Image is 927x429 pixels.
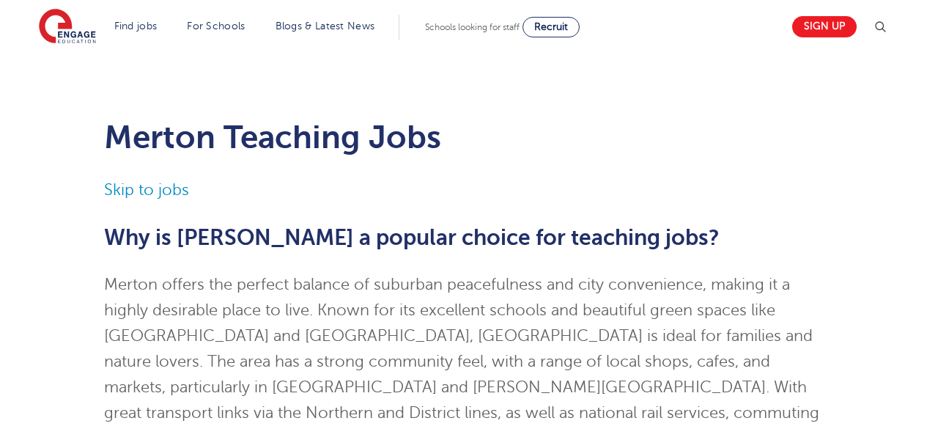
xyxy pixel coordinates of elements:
a: Sign up [792,16,857,37]
span: Schools looking for staff [425,22,520,32]
img: Engage Education [39,9,96,45]
a: Blogs & Latest News [276,21,375,32]
a: Skip to jobs [104,181,189,199]
a: Find jobs [114,21,158,32]
a: For Schools [187,21,245,32]
span: Why is [PERSON_NAME] a popular choice for teaching jobs? [104,225,720,250]
a: Recruit [522,17,580,37]
span: Recruit [534,21,568,32]
h1: Merton Teaching Jobs [104,119,823,155]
